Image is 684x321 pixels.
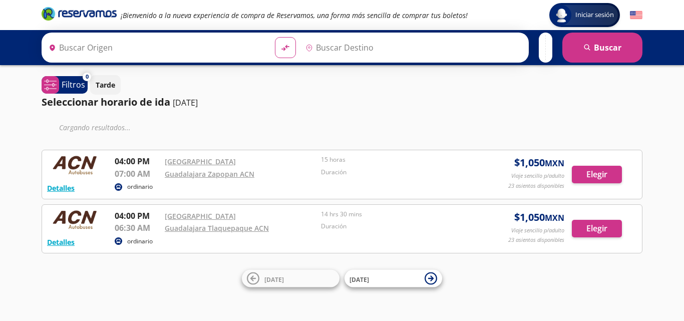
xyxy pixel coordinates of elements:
[59,123,131,132] em: Cargando resultados ...
[562,33,642,63] button: Buscar
[42,6,117,24] a: Brand Logo
[47,155,102,175] img: RESERVAMOS
[45,35,267,60] input: Buscar Origen
[545,158,564,169] small: MXN
[115,210,160,222] p: 04:00 PM
[321,168,472,177] p: Duración
[47,183,75,193] button: Detalles
[508,236,564,244] p: 23 asientos disponibles
[42,6,117,21] i: Brand Logo
[165,223,269,233] a: Guadalajara Tlaquepaque ACN
[90,75,121,95] button: Tarde
[173,97,198,109] p: [DATE]
[127,237,153,246] p: ordinario
[121,11,468,20] em: ¡Bienvenido a la nueva experiencia de compra de Reservamos, una forma más sencilla de comprar tus...
[511,172,564,180] p: Viaje sencillo p/adulto
[321,155,472,164] p: 15 horas
[115,155,160,167] p: 04:00 PM
[571,10,618,20] span: Iniciar sesión
[62,79,85,91] p: Filtros
[511,226,564,235] p: Viaje sencillo p/adulto
[47,210,102,230] img: RESERVAMOS
[115,168,160,180] p: 07:00 AM
[42,76,88,94] button: 0Filtros
[301,35,524,60] input: Buscar Destino
[165,157,236,166] a: [GEOGRAPHIC_DATA]
[96,80,115,90] p: Tarde
[321,222,472,231] p: Duración
[508,182,564,190] p: 23 asientos disponibles
[242,270,339,287] button: [DATE]
[127,182,153,191] p: ordinario
[572,220,622,237] button: Elegir
[115,222,160,234] p: 06:30 AM
[572,166,622,183] button: Elegir
[42,95,170,110] p: Seleccionar horario de ida
[514,155,564,170] span: $ 1,050
[165,211,236,221] a: [GEOGRAPHIC_DATA]
[514,210,564,225] span: $ 1,050
[321,210,472,219] p: 14 hrs 30 mins
[86,73,89,81] span: 0
[545,212,564,223] small: MXN
[630,9,642,22] button: English
[345,270,442,287] button: [DATE]
[264,275,284,283] span: [DATE]
[350,275,369,283] span: [DATE]
[165,169,254,179] a: Guadalajara Zapopan ACN
[47,237,75,247] button: Detalles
